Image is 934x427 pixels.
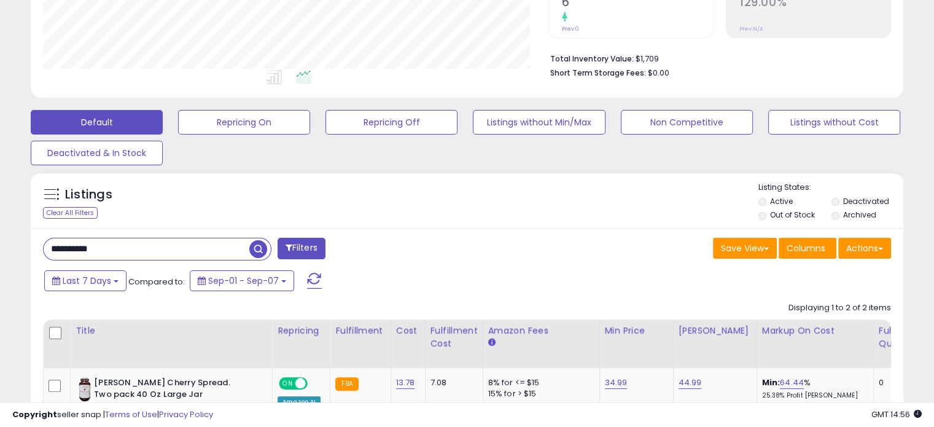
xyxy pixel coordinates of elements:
label: Active [770,196,793,206]
button: Repricing On [178,110,310,135]
span: $0.00 [648,67,669,79]
small: Amazon Fees. [488,337,496,348]
a: Terms of Use [105,409,157,420]
a: 44.99 [679,377,702,389]
b: Total Inventory Value: [550,53,634,64]
button: Default [31,110,163,135]
div: Markup on Cost [762,324,868,337]
span: Sep-01 - Sep-07 [208,275,279,287]
button: Listings without Min/Max [473,110,605,135]
button: Repricing Off [325,110,457,135]
span: Last 7 Days [63,275,111,287]
div: % [762,377,864,400]
div: Title [76,324,267,337]
label: Archived [843,210,876,220]
span: ON [280,378,295,389]
button: Listings without Cost [768,110,900,135]
a: 13.78 [396,377,415,389]
span: Columns [787,242,825,254]
small: Prev: N/A [739,25,763,33]
button: Actions [838,238,891,259]
div: Clear All Filters [43,207,98,219]
a: Privacy Policy [159,409,213,420]
small: Prev: 0 [562,25,579,33]
b: [PERSON_NAME] Cherry Spread. Two pack 40 Oz Large Jar [94,377,243,403]
div: Fulfillment Cost [430,324,478,350]
li: $1,709 [550,50,882,65]
div: Amazon Fees [488,324,594,337]
b: Short Term Storage Fees: [550,68,646,78]
span: OFF [306,378,325,389]
h5: Listings [65,186,112,203]
div: Cost [396,324,420,337]
span: Compared to: [128,276,185,288]
div: [PERSON_NAME] [679,324,752,337]
small: FBA [335,377,358,391]
div: Fulfillment [335,324,385,337]
strong: Copyright [12,409,57,420]
img: 41CTCumZTDL._SL40_.jpg [79,377,91,402]
button: Sep-01 - Sep-07 [190,270,294,291]
b: Min: [762,377,780,388]
a: 34.99 [605,377,628,389]
label: Out of Stock [770,210,815,220]
div: 8% for <= $15 [488,377,590,388]
div: Repricing [278,324,325,337]
div: 0 [879,377,917,388]
div: Fulfillable Quantity [879,324,921,350]
div: Displaying 1 to 2 of 2 items [788,302,891,314]
div: 7.08 [430,377,473,388]
button: Filters [278,238,325,259]
label: Deactivated [843,196,889,206]
div: 15% for > $15 [488,388,590,399]
th: The percentage added to the cost of goods (COGS) that forms the calculator for Min & Max prices. [757,319,873,368]
button: Save View [713,238,777,259]
button: Last 7 Days [44,270,126,291]
button: Deactivated & In Stock [31,141,163,165]
button: Non Competitive [621,110,753,135]
div: seller snap | | [12,409,213,421]
div: Min Price [605,324,668,337]
span: 2025-09-15 14:56 GMT [871,409,922,420]
p: Listing States: [758,182,903,194]
a: 64.44 [780,377,804,389]
button: Columns [779,238,836,259]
